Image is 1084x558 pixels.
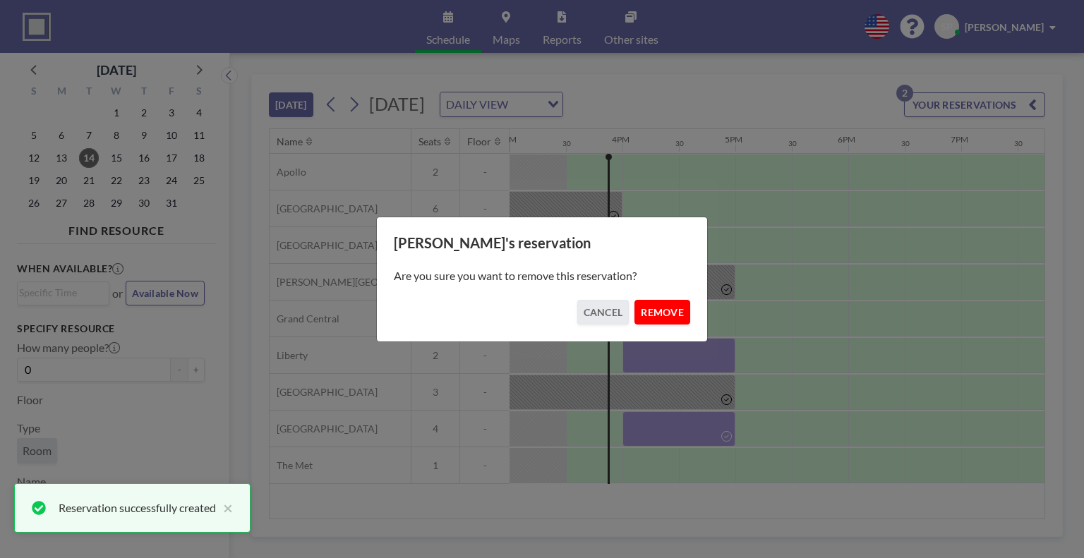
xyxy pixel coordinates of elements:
[216,499,233,516] button: close
[394,234,690,252] h3: [PERSON_NAME]'s reservation
[59,499,216,516] div: Reservation successfully created
[394,269,690,283] p: Are you sure you want to remove this reservation?
[577,300,630,325] button: CANCEL
[634,300,690,325] button: REMOVE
